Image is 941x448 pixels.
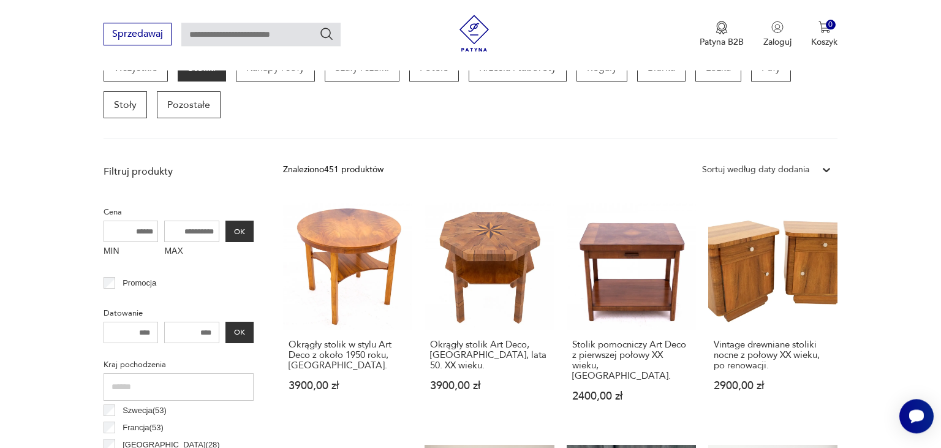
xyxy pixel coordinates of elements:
[225,221,254,242] button: OK
[157,91,221,118] a: Pozostałe
[714,381,832,391] p: 2900,00 zł
[714,340,832,371] h3: Vintage drewniane stoliki nocne z połowy XX wieku, po renowacji.
[811,21,837,48] button: 0Koszyk
[899,399,934,433] iframe: Smartsupp widget button
[123,276,156,290] p: Promocja
[818,21,831,33] img: Ikona koszyka
[104,358,254,371] p: Kraj pochodzenia
[164,242,219,262] label: MAX
[104,306,254,320] p: Datowanie
[567,200,696,425] a: Stolik pomocniczy Art Deco z pierwszej połowy XX wieku, Polska.Stolik pomocniczy Art Deco z pierw...
[289,340,407,371] h3: Okrągły stolik w stylu Art Deco z około 1950 roku, [GEOGRAPHIC_DATA].
[700,21,744,48] a: Ikona medaluPatyna B2B
[430,340,548,371] h3: Okrągły stolik Art Deco, [GEOGRAPHIC_DATA], lata 50. XX wieku.
[425,200,554,425] a: Okrągły stolik Art Deco, Polska, lata 50. XX wieku.Okrągły stolik Art Deco, [GEOGRAPHIC_DATA], la...
[319,26,334,41] button: Szukaj
[811,36,837,48] p: Koszyk
[430,381,548,391] p: 3900,00 zł
[289,381,407,391] p: 3900,00 zł
[104,165,254,178] p: Filtruj produkty
[104,23,172,45] button: Sprzedawaj
[771,21,784,33] img: Ikonka użytkownika
[702,163,809,177] div: Sortuj według daty dodania
[225,322,254,343] button: OK
[763,36,792,48] p: Zaloguj
[572,391,690,401] p: 2400,00 zł
[104,31,172,39] a: Sprzedawaj
[716,21,728,34] img: Ikona medalu
[123,404,167,417] p: Szwecja ( 53 )
[104,242,159,262] label: MIN
[763,21,792,48] button: Zaloguj
[123,421,164,435] p: Francja ( 53 )
[283,163,384,177] div: Znaleziono 451 produktów
[572,340,690,381] h3: Stolik pomocniczy Art Deco z pierwszej połowy XX wieku, [GEOGRAPHIC_DATA].
[283,200,412,425] a: Okrągły stolik w stylu Art Deco z około 1950 roku, Polska.Okrągły stolik w stylu Art Deco z około...
[700,36,744,48] p: Patyna B2B
[708,200,837,425] a: Vintage drewniane stoliki nocne z połowy XX wieku, po renowacji.Vintage drewniane stoliki nocne z...
[826,20,836,30] div: 0
[104,91,147,118] a: Stoły
[104,205,254,219] p: Cena
[700,21,744,48] button: Patyna B2B
[456,15,493,51] img: Patyna - sklep z meblami i dekoracjami vintage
